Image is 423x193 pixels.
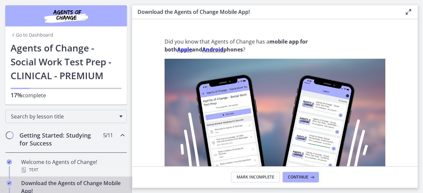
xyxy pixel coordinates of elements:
[11,32,53,38] a: Go to Dashboard
[223,46,243,53] strong: phones
[5,110,127,123] div: Search by lesson title
[7,180,12,186] i: Completed
[283,172,319,182] button: Continue
[11,41,122,82] h1: Agents of Change - Social Work Test Prep - CLINICAL - PREMIUM
[21,166,124,174] div: Text
[165,38,385,53] p: Did you know that Agents of Change has a ?
[137,8,394,16] h3: Download the Agents of Change Mobile App!
[11,113,116,120] span: Search by lesson title
[237,175,274,180] span: Mark Incomplete
[202,46,223,53] a: Android
[19,131,100,147] h2: Getting Started: Studying for Success
[231,172,280,182] button: Mark Incomplete
[26,8,106,24] img: Agents of Change
[11,91,122,99] p: complete
[7,159,12,165] i: Completed
[177,46,192,53] a: Apple
[192,46,202,53] strong: and
[288,175,308,180] span: Continue
[21,158,124,174] div: Welcome to Agents of Change!
[11,91,22,99] span: 17%
[103,131,113,139] span: 5 / 11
